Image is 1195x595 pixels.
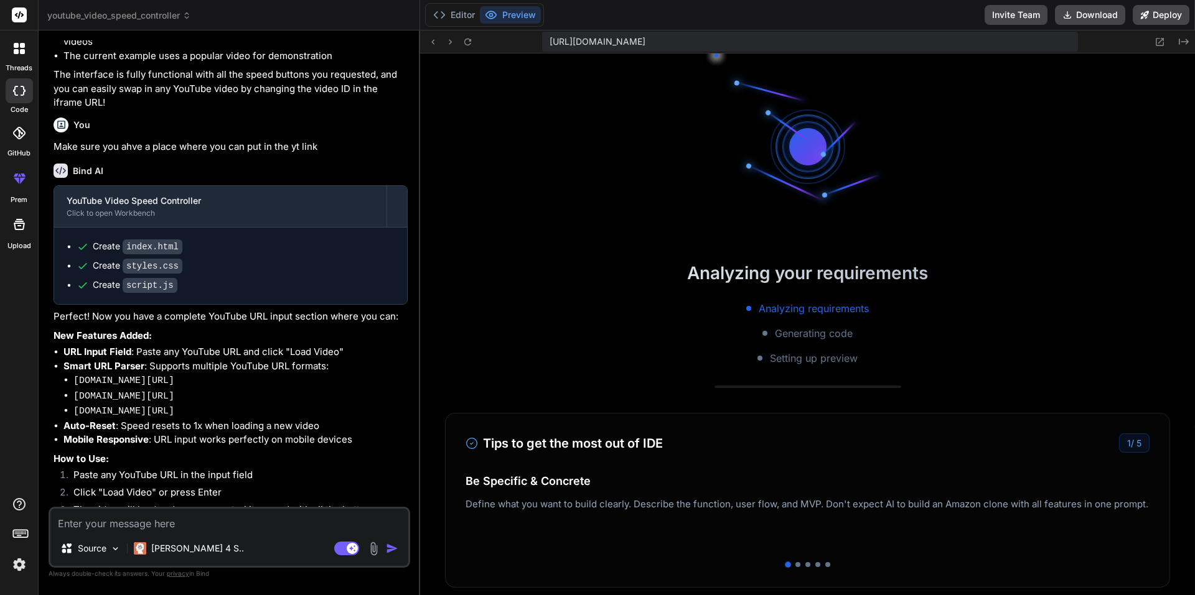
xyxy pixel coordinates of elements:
li: The current example uses a popular video for demonstration [63,49,408,63]
div: Click to open Workbench [67,208,374,218]
span: privacy [167,570,189,577]
button: Invite Team [985,5,1047,25]
span: Analyzing requirements [759,301,869,316]
img: Claude 4 Sonnet [134,542,146,555]
strong: Smart URL Parser [63,360,144,372]
li: : Speed resets to 1x when loading a new video [63,419,408,433]
code: index.html [123,239,182,254]
h4: Be Specific & Concrete [466,473,1150,489]
strong: Mobile Responsive [63,433,149,445]
button: Deploy [1133,5,1189,25]
li: The video will load and you can control its speed with all the buttons [63,503,408,520]
strong: URL Input Field [63,346,131,357]
img: settings [9,554,30,575]
img: Pick Models [110,543,121,554]
li: : Paste any YouTube URL and click "Load Video" [63,345,408,359]
label: threads [6,63,32,73]
h6: Bind AI [73,165,103,177]
label: code [11,104,28,115]
span: [URL][DOMAIN_NAME] [550,35,645,48]
strong: Auto-Reset [63,420,116,431]
button: Preview [480,6,541,24]
li: Paste any YouTube URL in the input field [63,468,408,486]
button: Download [1055,5,1125,25]
h2: Analyzing your requirements [420,260,1195,286]
p: Perfect! Now you have a complete YouTube URL input section where you can: [54,310,408,324]
p: Always double-check its answers. Your in Bind [49,568,410,579]
code: [DOMAIN_NAME][URL] [73,391,174,402]
div: Create [93,240,182,253]
p: The interface is fully functional with all the speed buttons you requested, and you can easily sw... [54,68,408,110]
li: Click "Load Video" or press Enter [63,486,408,503]
div: Create [93,259,182,272]
span: Generating code [775,326,853,341]
div: YouTube Video Speed Controller [67,195,374,207]
li: : Supports multiple YouTube URL formats: [63,359,408,419]
label: Upload [7,241,31,251]
strong: New Features Added: [54,330,152,341]
img: icon [386,542,398,555]
li: : URL input works perfectly on mobile devices [63,433,408,447]
span: 5 [1136,438,1141,448]
span: 1 [1127,438,1131,448]
h3: Tips to get the most out of IDE [466,434,663,453]
code: styles.css [123,259,182,274]
button: YouTube Video Speed ControllerClick to open Workbench [54,186,387,227]
label: prem [11,195,27,205]
img: attachment [367,542,381,556]
strong: How to Use: [54,453,109,464]
code: script.js [123,278,177,293]
div: Create [93,279,177,292]
div: / [1119,433,1150,453]
code: [DOMAIN_NAME][URL] [73,406,174,417]
p: [PERSON_NAME] 4 S.. [151,542,244,555]
code: [DOMAIN_NAME][URL] [73,376,174,386]
p: Make sure you ahve a place where you can put in the yt link [54,140,408,154]
label: GitHub [7,148,30,159]
p: Source [78,542,106,555]
span: Setting up preview [770,351,858,366]
span: youtube_video_speed_controller [47,9,191,22]
h6: You [73,119,90,131]
button: Editor [428,6,480,24]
